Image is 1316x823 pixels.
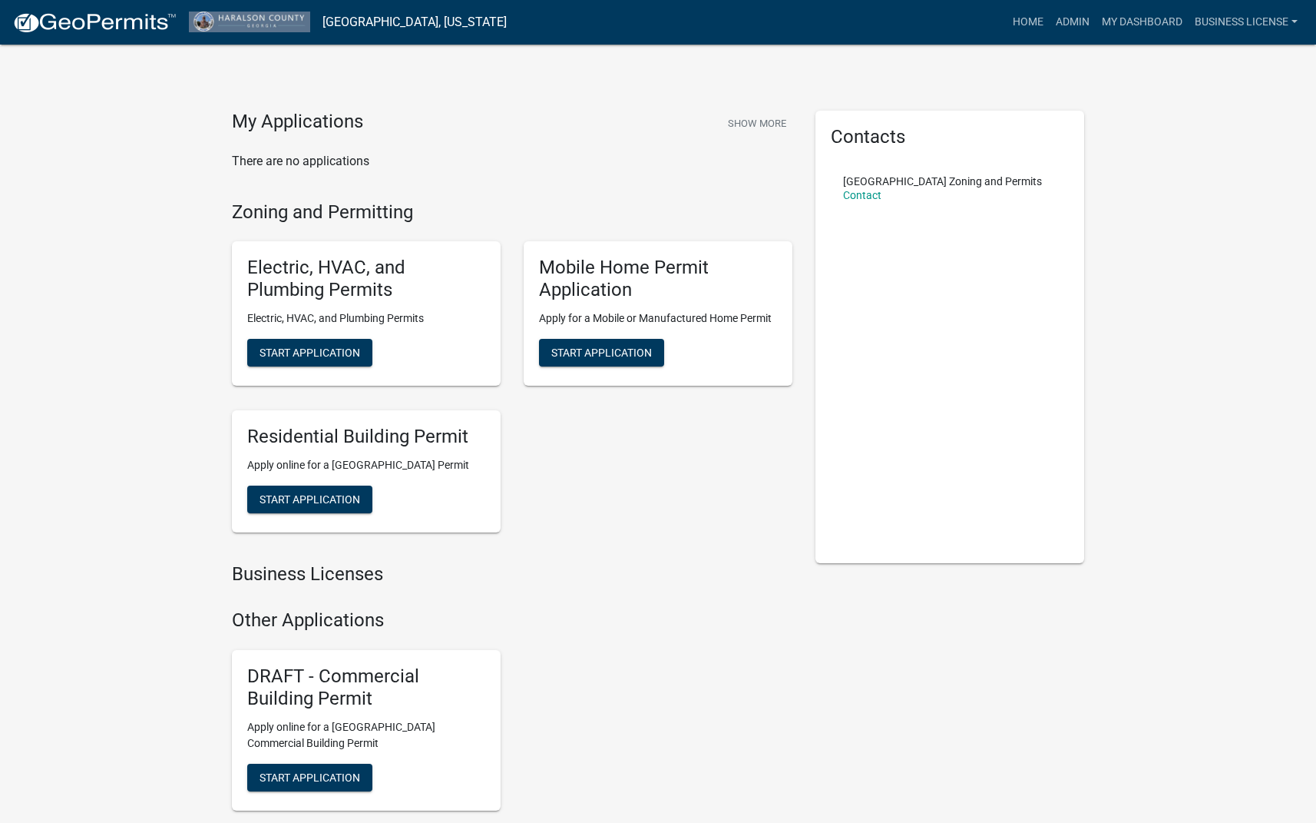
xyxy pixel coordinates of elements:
[539,257,777,301] h5: Mobile Home Permit Application
[843,189,881,201] a: Contact
[1189,8,1304,37] a: BUSINESS LICENSE
[1007,8,1050,37] a: Home
[260,346,360,358] span: Start Application
[247,339,372,367] button: Start Application
[260,771,360,783] span: Start Application
[232,201,792,224] h4: Zoning and Permitting
[247,457,485,473] p: Apply online for a [GEOGRAPHIC_DATA] Permit
[232,152,792,171] p: There are no applications
[1096,8,1189,37] a: My Dashboard
[247,486,372,513] button: Start Application
[232,563,792,586] h4: Business Licenses
[247,719,485,752] p: Apply online for a [GEOGRAPHIC_DATA] Commercial Building Permit
[232,111,363,134] h4: My Applications
[831,126,1069,148] h5: Contacts
[551,346,652,358] span: Start Application
[843,176,1042,187] p: [GEOGRAPHIC_DATA] Zoning and Permits
[247,257,485,301] h5: Electric, HVAC, and Plumbing Permits
[322,9,507,35] a: [GEOGRAPHIC_DATA], [US_STATE]
[232,609,792,632] h4: Other Applications
[247,310,485,327] p: Electric, HVAC, and Plumbing Permits
[247,426,485,448] h5: Residential Building Permit
[247,665,485,710] h5: DRAFT - Commercial Building Permit
[722,111,792,136] button: Show More
[1050,8,1096,37] a: Admin
[260,493,360,505] span: Start Application
[539,310,777,327] p: Apply for a Mobile or Manufactured Home Permit
[232,609,792,822] wm-workflow-list-section: Other Applications
[539,339,664,367] button: Start Application
[189,12,310,32] img: Haralson County, Georgia
[247,764,372,791] button: Start Application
